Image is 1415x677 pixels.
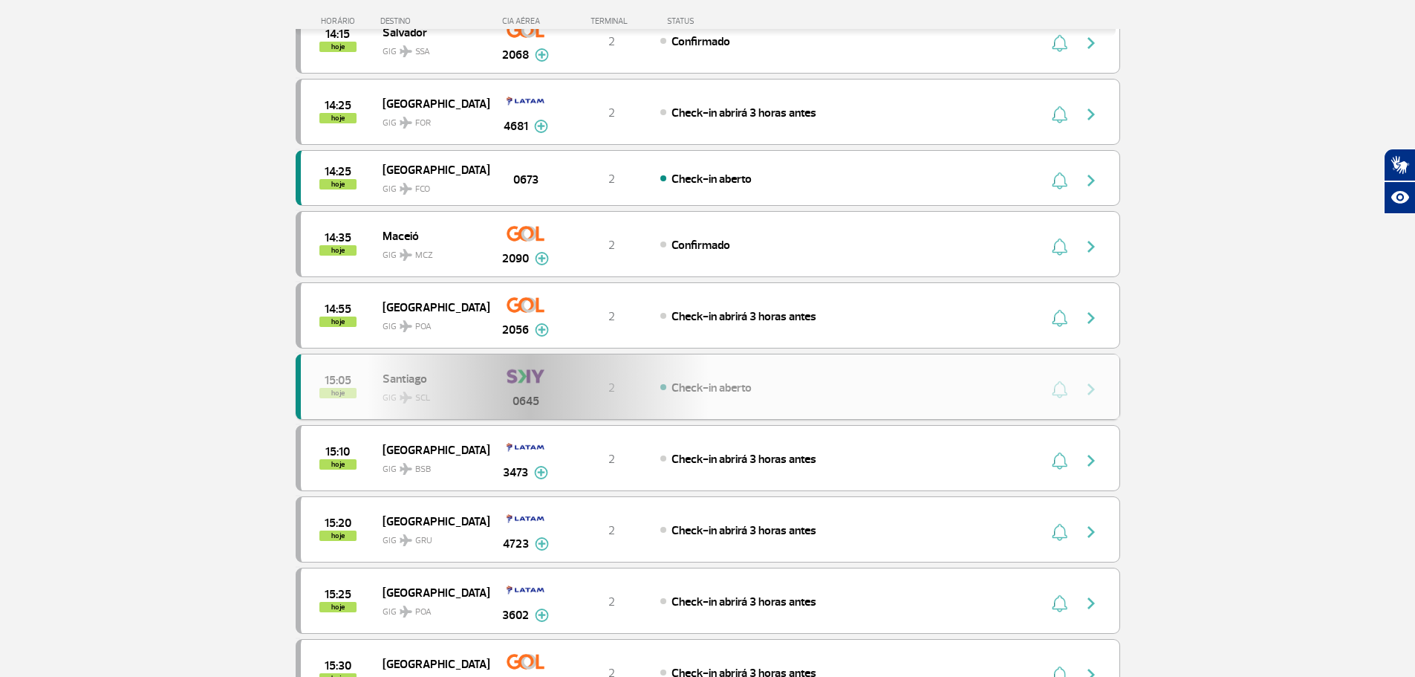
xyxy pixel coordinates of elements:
[1052,106,1067,123] img: sino-painel-voo.svg
[671,595,816,609] span: Check-in abrirá 3 horas antes
[383,297,478,317] span: [GEOGRAPHIC_DATA]
[1052,595,1067,612] img: sino-painel-voo.svg
[671,172,752,187] span: Check-in aberto
[1082,106,1100,123] img: seta-direita-painel-voo.svg
[1082,172,1100,190] img: seta-direita-painel-voo.svg
[415,606,432,619] span: POA
[319,42,357,52] span: hoje
[1384,149,1415,181] button: Abrir tradutor de língua de sinais.
[608,34,615,49] span: 2
[415,117,431,130] span: FOR
[325,100,351,111] span: 2025-08-25 14:25:00
[400,45,412,57] img: destiny_airplane.svg
[513,171,539,189] span: 0673
[502,250,529,268] span: 2090
[383,526,478,548] span: GIG
[535,323,549,337] img: mais-info-painel-voo.svg
[502,606,529,624] span: 3602
[1384,181,1415,214] button: Abrir recursos assistivos.
[383,440,478,459] span: [GEOGRAPHIC_DATA]
[400,117,412,129] img: destiny_airplane.svg
[383,597,478,619] span: GIG
[400,249,412,261] img: destiny_airplane.svg
[608,452,615,467] span: 2
[319,179,357,190] span: hoje
[325,518,351,528] span: 2025-08-25 15:20:00
[325,447,350,457] span: 2025-08-25 15:10:00
[1052,523,1067,541] img: sino-painel-voo.svg
[325,233,351,243] span: 2025-08-25 14:35:00
[319,317,357,327] span: hoje
[671,309,816,324] span: Check-in abrirá 3 horas antes
[383,583,478,602] span: [GEOGRAPHIC_DATA]
[535,609,549,622] img: mais-info-painel-voo.svg
[608,106,615,120] span: 2
[503,535,529,553] span: 4723
[1052,238,1067,256] img: sino-painel-voo.svg
[535,48,549,62] img: mais-info-painel-voo.svg
[415,249,433,262] span: MCZ
[535,252,549,265] img: mais-info-painel-voo.svg
[503,464,528,482] span: 3473
[1082,523,1100,541] img: seta-direita-painel-voo.svg
[608,523,615,538] span: 2
[608,595,615,609] span: 2
[383,108,478,130] span: GIG
[671,523,816,538] span: Check-in abrirá 3 horas antes
[502,321,529,339] span: 2056
[319,531,357,541] span: hoje
[671,34,730,49] span: Confirmado
[325,589,351,600] span: 2025-08-25 15:25:00
[325,29,350,39] span: 2025-08-25 14:15:00
[383,241,478,262] span: GIG
[383,312,478,334] span: GIG
[534,466,548,479] img: mais-info-painel-voo.svg
[383,511,478,531] span: [GEOGRAPHIC_DATA]
[415,320,432,334] span: POA
[1052,309,1067,327] img: sino-painel-voo.svg
[608,309,615,324] span: 2
[400,183,412,195] img: destiny_airplane.svg
[535,537,549,551] img: mais-info-painel-voo.svg
[383,226,478,245] span: Maceió
[608,172,615,187] span: 2
[383,94,478,113] span: [GEOGRAPHIC_DATA]
[489,16,563,26] div: CIA AÉREA
[319,602,357,612] span: hoje
[400,534,412,546] img: destiny_airplane.svg
[383,175,478,196] span: GIG
[1082,238,1100,256] img: seta-direita-painel-voo.svg
[383,160,478,179] span: [GEOGRAPHIC_DATA]
[1384,149,1415,214] div: Plugin de acessibilidade da Hand Talk.
[415,534,432,548] span: GRU
[608,238,615,253] span: 2
[502,46,529,64] span: 2068
[504,117,528,135] span: 4681
[1052,34,1067,52] img: sino-painel-voo.svg
[1052,452,1067,470] img: sino-painel-voo.svg
[415,463,431,476] span: BSB
[660,16,781,26] div: STATUS
[415,183,430,196] span: FCO
[319,113,357,123] span: hoje
[1082,595,1100,612] img: seta-direita-painel-voo.svg
[671,238,730,253] span: Confirmado
[383,654,478,673] span: [GEOGRAPHIC_DATA]
[383,37,478,59] span: GIG
[1052,172,1067,190] img: sino-painel-voo.svg
[671,452,816,467] span: Check-in abrirá 3 horas antes
[319,245,357,256] span: hoje
[300,16,381,26] div: HORÁRIO
[380,16,489,26] div: DESTINO
[1082,34,1100,52] img: seta-direita-painel-voo.svg
[325,166,351,177] span: 2025-08-25 14:25:00
[325,304,351,314] span: 2025-08-25 14:55:00
[325,661,351,671] span: 2025-08-25 15:30:00
[1082,309,1100,327] img: seta-direita-painel-voo.svg
[400,463,412,475] img: destiny_airplane.svg
[319,459,357,470] span: hoje
[400,606,412,618] img: destiny_airplane.svg
[415,45,430,59] span: SSA
[400,320,412,332] img: destiny_airplane.svg
[534,120,548,133] img: mais-info-painel-voo.svg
